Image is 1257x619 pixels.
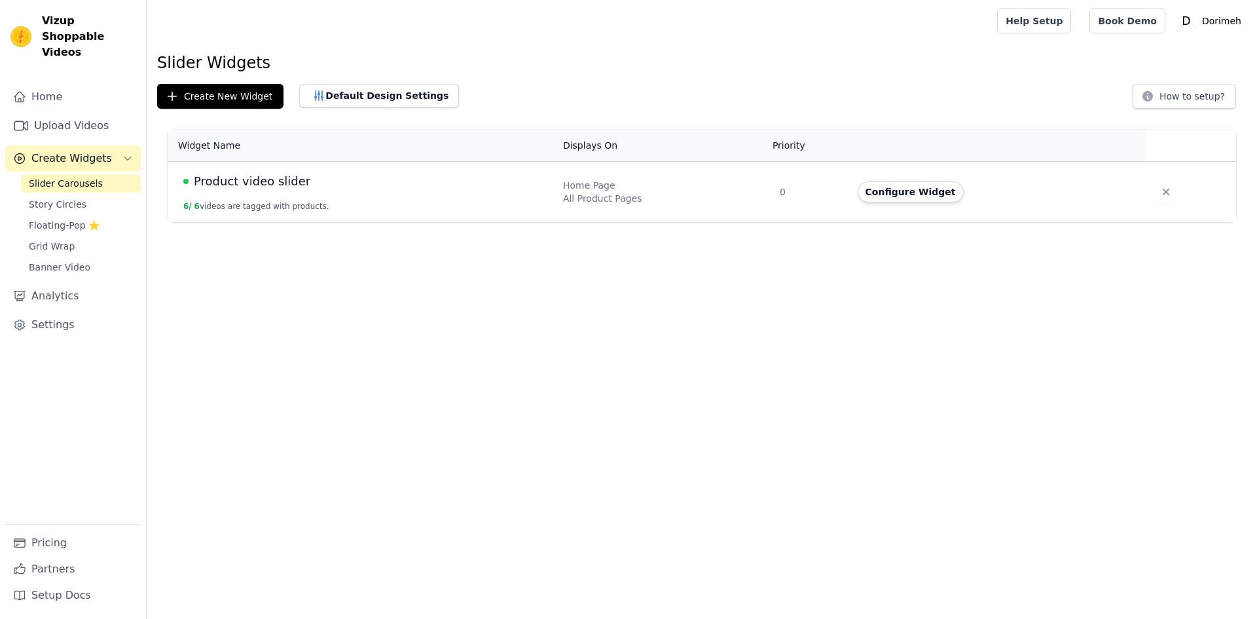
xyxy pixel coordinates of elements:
[194,172,310,191] span: Product video slider
[157,52,1247,73] h1: Slider Widgets
[997,9,1071,33] a: Help Setup
[42,13,136,60] span: Vizup Shoppable Videos
[157,84,283,109] button: Create New Widget
[5,312,141,338] a: Settings
[5,145,141,172] button: Create Widgets
[29,198,86,211] span: Story Circles
[563,192,764,205] div: All Product Pages
[5,556,141,582] a: Partners
[5,582,141,609] a: Setup Docs
[5,113,141,139] a: Upload Videos
[183,201,329,212] button: 6/ 6videos are tagged with products.
[183,202,192,211] span: 6 /
[5,283,141,309] a: Analytics
[21,258,141,276] a: Banner Video
[1154,180,1178,204] button: Delete widget
[1089,9,1165,33] a: Book Demo
[21,174,141,193] a: Slider Carousels
[563,179,764,192] div: Home Page
[1182,14,1190,28] text: D
[29,240,75,253] span: Grid Wrap
[194,202,200,211] span: 6
[1197,9,1247,33] p: Dorimeh
[31,151,112,166] span: Create Widgets
[5,530,141,556] a: Pricing
[21,237,141,255] a: Grid Wrap
[555,130,772,162] th: Displays On
[5,84,141,110] a: Home
[10,26,31,47] img: Vizup
[29,219,100,232] span: Floating-Pop ⭐
[858,181,964,202] button: Configure Widget
[21,195,141,214] a: Story Circles
[29,177,103,190] span: Slider Carousels
[29,261,90,274] span: Banner Video
[1133,93,1236,105] a: How to setup?
[772,162,850,223] td: 0
[183,179,189,184] span: Live Published
[772,130,850,162] th: Priority
[299,84,459,107] button: Default Design Settings
[1176,9,1247,33] button: D Dorimeh
[168,130,555,162] th: Widget Name
[1133,84,1236,109] button: How to setup?
[21,216,141,234] a: Floating-Pop ⭐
